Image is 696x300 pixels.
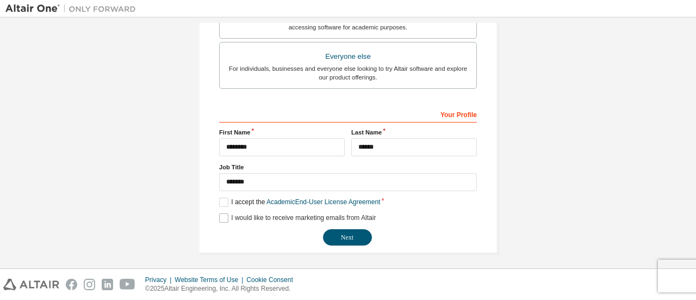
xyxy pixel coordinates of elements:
img: Altair One [5,3,141,14]
label: Last Name [351,128,477,137]
div: Everyone else [226,49,470,64]
p: © 2025 Altair Engineering, Inc. All Rights Reserved. [145,284,300,293]
div: Website Terms of Use [175,275,246,284]
div: Your Profile [219,105,477,123]
div: Privacy [145,275,175,284]
label: I would like to receive marketing emails from Altair [219,213,376,223]
label: First Name [219,128,345,137]
div: For faculty & administrators of academic institutions administering students and accessing softwa... [226,14,470,32]
div: Cookie Consent [246,275,299,284]
img: altair_logo.svg [3,279,59,290]
label: Job Title [219,163,477,172]
img: facebook.svg [66,279,77,290]
button: Next [323,229,372,246]
a: Academic End-User License Agreement [266,198,380,206]
img: instagram.svg [84,279,95,290]
img: linkedin.svg [102,279,113,290]
div: For individuals, businesses and everyone else looking to try Altair software and explore our prod... [226,64,470,82]
label: I accept the [219,198,380,207]
img: youtube.svg [120,279,135,290]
